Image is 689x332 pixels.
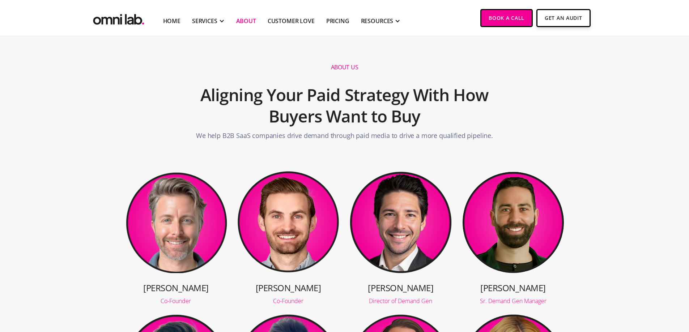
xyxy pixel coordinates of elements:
a: home [92,9,146,27]
div: Sr. Demand Gen Manager [462,298,565,304]
div: Co-Founder [237,298,340,304]
a: Home [163,17,180,25]
a: Pricing [326,17,349,25]
h1: About us [331,64,358,71]
p: We help B2B SaaS companies drive demand through paid media to drive a more qualified pipeline. [196,131,493,144]
h2: Aligning Your Paid Strategy With How Buyers Want to Buy [173,81,517,131]
a: Book a Call [480,9,533,27]
h3: [PERSON_NAME] [125,282,227,294]
h3: [PERSON_NAME] [349,282,452,294]
h3: [PERSON_NAME] [237,282,340,294]
div: SERVICES [192,17,217,25]
iframe: Chat Widget [559,248,689,332]
a: Get An Audit [536,9,590,27]
a: About [236,17,256,25]
img: Omni Lab: B2B SaaS Demand Generation Agency [92,9,146,27]
div: RESOURCES [361,17,394,25]
a: Customer Love [268,17,315,25]
div: Widget de chat [559,248,689,332]
h3: [PERSON_NAME] [462,282,565,294]
div: Director of Demand Gen [349,298,452,304]
div: Co-Founder [125,298,227,304]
